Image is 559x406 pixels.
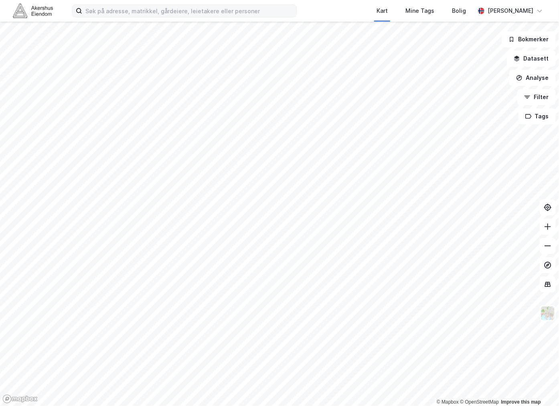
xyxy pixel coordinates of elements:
div: Kontrollprogram for chat [519,367,559,406]
div: Bolig [452,6,466,16]
input: Søk på adresse, matrikkel, gårdeiere, leietakere eller personer [82,5,296,17]
img: akershus-eiendom-logo.9091f326c980b4bce74ccdd9f866810c.svg [13,4,53,18]
div: Kart [377,6,388,16]
div: [PERSON_NAME] [488,6,533,16]
iframe: Chat Widget [519,367,559,406]
div: Mine Tags [405,6,434,16]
